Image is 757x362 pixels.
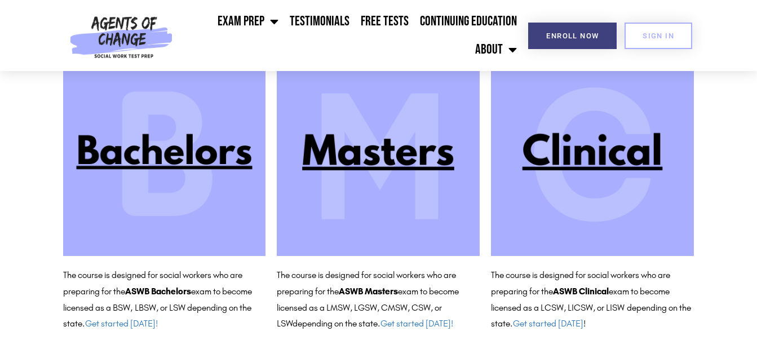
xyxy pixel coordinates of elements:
a: Continuing Education [414,7,523,36]
a: Testimonials [284,7,355,36]
b: ASWB Clinical [553,286,609,297]
span: depending on the state. [293,318,453,329]
p: The course is designed for social workers who are preparing for the exam to become licensed as a ... [63,267,266,332]
b: ASWB Masters [339,286,398,297]
nav: Menu [178,7,523,64]
a: Get started [DATE] [513,318,583,329]
span: Enroll Now [546,32,599,39]
p: The course is designed for social workers who are preparing for the exam to become licensed as a ... [277,267,480,332]
a: About [470,36,523,64]
b: ASWB Bachelors [125,286,191,297]
a: Exam Prep [212,7,284,36]
a: Get started [DATE]! [380,318,453,329]
p: The course is designed for social workers who are preparing for the exam to become licensed as a ... [491,267,694,332]
a: Enroll Now [528,23,617,49]
span: SIGN IN [643,32,674,39]
a: Free Tests [355,7,414,36]
a: Get started [DATE]! [85,318,158,329]
a: SIGN IN [625,23,692,49]
span: . ! [510,318,586,329]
